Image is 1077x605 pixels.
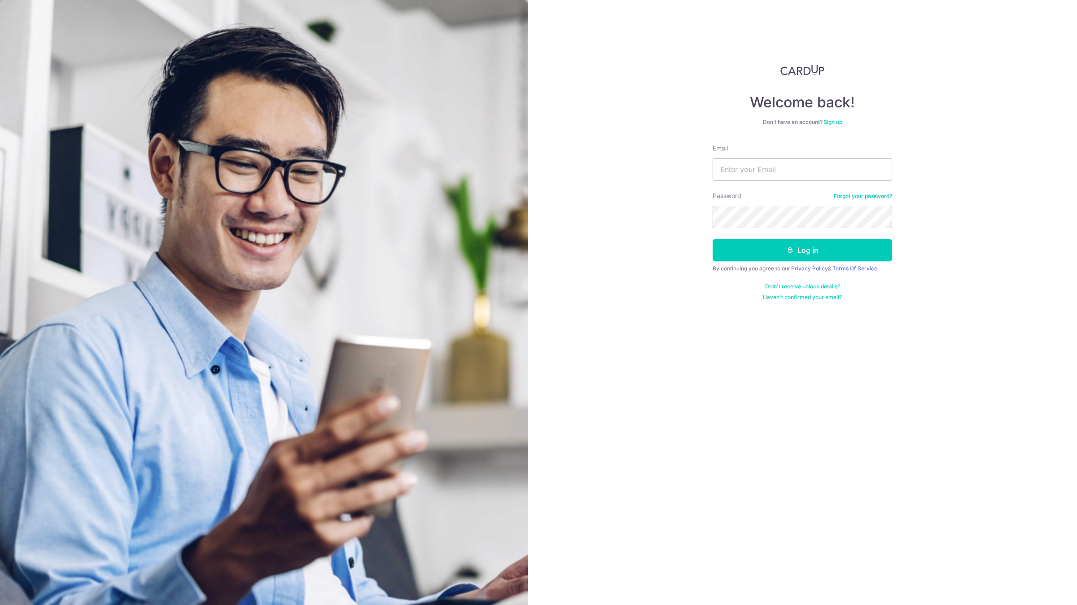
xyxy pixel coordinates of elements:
label: Password [713,191,741,200]
button: Log in [713,239,892,261]
label: Email [713,144,728,153]
a: Sign up [823,119,842,125]
input: Enter your Email [713,158,892,181]
div: By continuing you agree to our & [713,265,892,272]
a: Privacy Policy [791,265,828,272]
a: Haven't confirmed your email? [763,294,842,301]
h4: Welcome back! [713,93,892,111]
a: Didn't receive unlock details? [765,283,840,290]
div: Don’t have an account? [713,119,892,126]
img: CardUp Logo [780,65,824,75]
a: Forgot your password? [834,193,892,200]
a: Terms Of Service [832,265,877,272]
